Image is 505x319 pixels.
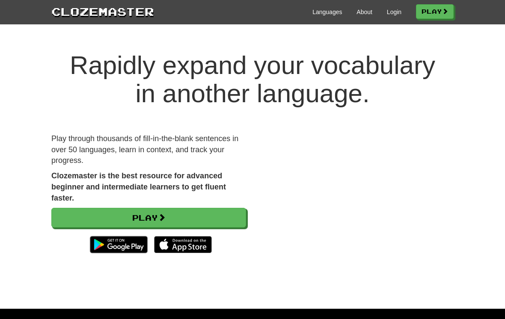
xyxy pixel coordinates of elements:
strong: Clozemaster is the best resource for advanced beginner and intermediate learners to get fluent fa... [51,171,226,202]
img: Download_on_the_App_Store_Badge_US-UK_135x40-25178aeef6eb6b83b96f5f2d004eda3bffbb37122de64afbaef7... [154,236,212,253]
img: Get it on Google Play [86,232,152,257]
a: About [356,8,372,16]
a: Play [51,208,246,227]
a: Login [387,8,401,16]
p: Play through thousands of fill-in-the-blank sentences in over 50 languages, learn in context, and... [51,133,246,166]
a: Languages [312,8,342,16]
a: Clozemaster [51,3,154,19]
a: Play [416,4,454,19]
